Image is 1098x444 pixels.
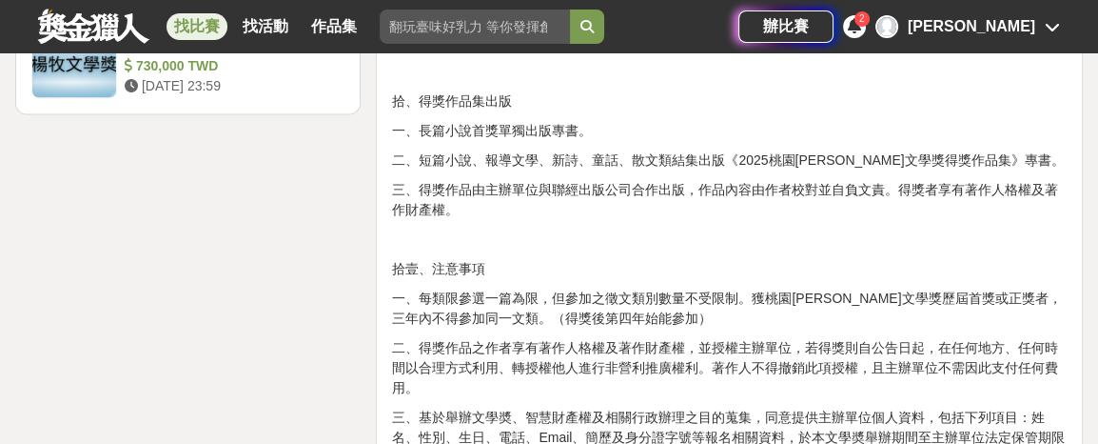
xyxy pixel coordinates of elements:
span: 2 [859,13,865,24]
p: 拾壹、注意事項 [392,259,1067,279]
div: [DATE] 23:59 [125,76,337,96]
p: 二、短篇小說、報導文學、新詩、童話、散文類結集出版《2025桃園[PERSON_NAME]文學獎得獎作品集》專書。 [392,151,1067,171]
img: Avatar [877,17,896,36]
p: 一、長篇小說首獎單獨出版專書。 [392,121,1067,141]
a: 找比賽 [167,13,227,40]
a: 找活動 [235,13,296,40]
a: 作品集 [304,13,364,40]
p: 拾、得獎作品集出版 [392,91,1067,111]
p: 一、每類限參選一篇為限，但參加之徵文類別數量不受限制。獲桃園[PERSON_NAME]文學獎歷屆首獎或正獎者，三年內不得參加同一文類。（得獎後第四年始能參加） [392,289,1067,329]
p: 三、得獎作品由主辦單位與聯經出版公司合作出版，作品內容由作者校對並自負文責。得獎者享有著作人格權及著作財產權。 [392,180,1067,220]
p: 二、得獎作品之作者享有著作人格權及著作財產權，並授權主辦單位，若得獎則自公告日起，在任何地方、任何時間以合理方式利用、轉授權他人進行非營利推廣權利。著作人不得撤銷此項授權，且主辦單位不需因此支付... [392,338,1067,398]
div: 730,000 TWD [125,56,337,76]
a: 第十二屆[PERSON_NAME]文學獎 730,000 TWD [DATE] 23:59 [31,12,344,98]
a: 辦比賽 [738,10,833,43]
input: 翻玩臺味好乳力 等你發揮創意！ [380,10,570,44]
div: [PERSON_NAME] [908,15,1035,38]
